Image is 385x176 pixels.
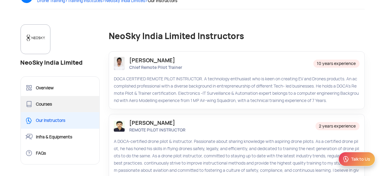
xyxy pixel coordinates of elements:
[114,75,360,104] div: DGCA CERTIFIED REMOTE PILOT INSTRUCTOR. A technology enthusiast who is keen on creating EV and Dr...
[129,119,185,127] div: [PERSON_NAME]
[129,64,182,70] div: Chief Remote Pilot Trainer
[26,29,45,49] img: Untitled%20design(1).png
[109,30,365,42] h1: NeoSky India Limited Instructors
[129,127,185,133] div: REMOTE PILOT INSTRUCTOR
[129,57,182,64] div: [PERSON_NAME]
[21,80,100,96] a: Overview
[21,58,100,67] div: NeoSky India Limited
[313,60,360,68] div: 10 years experience
[21,112,100,128] a: Our Instructors
[351,156,370,162] div: Talk to Us
[21,129,100,145] a: Infra & Equipments
[21,145,100,161] a: FAQs
[21,96,100,112] a: Courses
[342,156,350,163] img: ic_Support.svg
[316,122,360,130] div: 2 years experience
